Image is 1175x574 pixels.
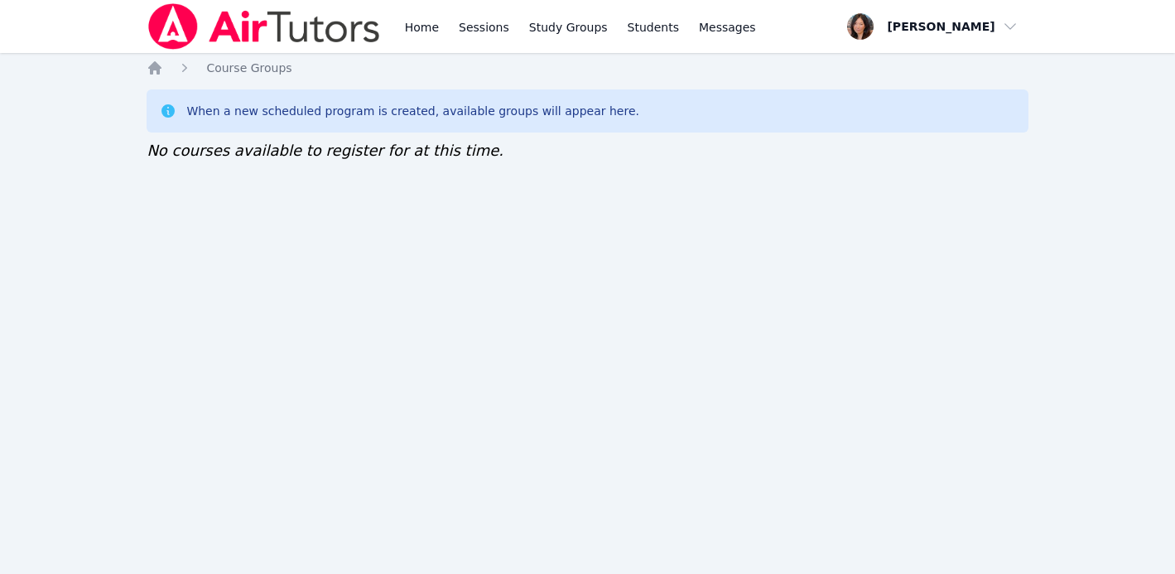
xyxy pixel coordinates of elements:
[206,61,291,75] span: Course Groups
[147,3,381,50] img: Air Tutors
[206,60,291,76] a: Course Groups
[699,19,756,36] span: Messages
[186,103,639,119] div: When a new scheduled program is created, available groups will appear here.
[147,142,503,159] span: No courses available to register for at this time.
[147,60,1028,76] nav: Breadcrumb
